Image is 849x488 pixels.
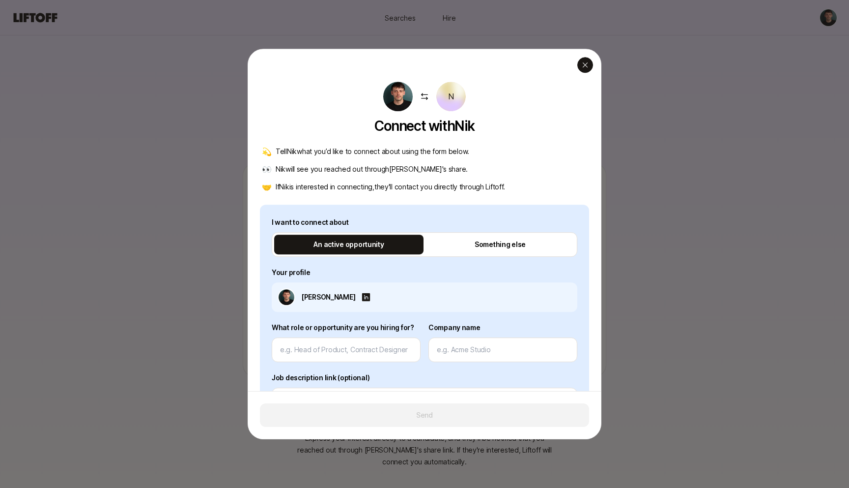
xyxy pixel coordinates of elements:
input: e.g. Acme Studio [437,344,569,356]
p: Connect with Nik [374,118,475,134]
img: ACg8ocLZuI6FZoDMpBex6WWIOsb8YuK59IvnM4ftxIZxk3dpp4I=s160-c [279,289,294,305]
p: Tell Nik what you’d like to connect about using the form below. [276,146,469,157]
label: Job description link (optional) [272,372,577,384]
p: An active opportunity [313,239,384,250]
p: Nik will see you reached out through [PERSON_NAME] 's share. [276,163,468,175]
span: 💫 [262,146,272,157]
input: e.g. Head of Product, Contract Designer [280,344,412,356]
label: Company name [428,322,577,334]
label: Your profile [272,267,577,278]
p: If Nik is interested in connecting, they 'll contact you directly through Liftoff. [276,181,505,193]
label: What role or opportunity are you hiring for? [272,322,421,334]
span: 👀 [262,163,272,175]
label: I want to connect about [272,216,577,228]
p: Something else [475,239,526,250]
span: 🤝 [262,181,272,193]
p: N [448,91,454,102]
img: ACg8ocLZuI6FZoDMpBex6WWIOsb8YuK59IvnM4ftxIZxk3dpp4I=s160-c [383,82,413,111]
p: [PERSON_NAME] [301,291,355,303]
